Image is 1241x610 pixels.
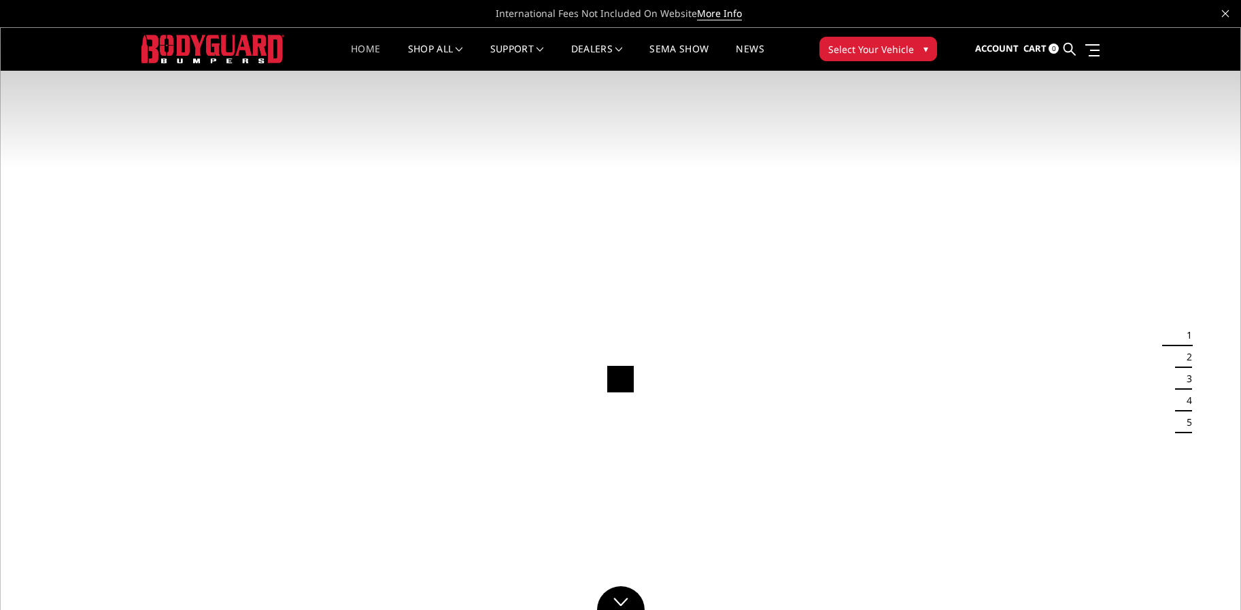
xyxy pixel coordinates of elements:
[1023,31,1059,67] a: Cart 0
[828,42,914,56] span: Select Your Vehicle
[1023,42,1047,54] span: Cart
[649,44,709,71] a: SEMA Show
[1178,411,1192,433] button: 5 of 5
[141,35,284,63] img: BODYGUARD BUMPERS
[697,7,742,20] a: More Info
[597,586,645,610] a: Click to Down
[571,44,623,71] a: Dealers
[923,41,928,56] span: ▾
[408,44,463,71] a: shop all
[1178,390,1192,411] button: 4 of 5
[975,31,1019,67] a: Account
[1178,347,1192,369] button: 2 of 5
[490,44,544,71] a: Support
[975,42,1019,54] span: Account
[736,44,764,71] a: News
[1049,44,1059,54] span: 0
[819,37,937,61] button: Select Your Vehicle
[1178,369,1192,390] button: 3 of 5
[1178,325,1192,347] button: 1 of 5
[351,44,380,71] a: Home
